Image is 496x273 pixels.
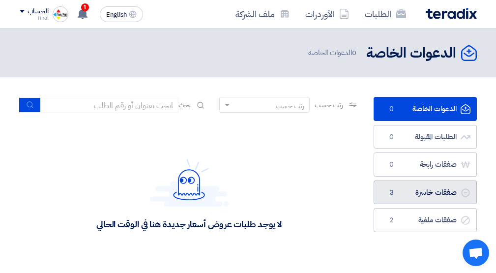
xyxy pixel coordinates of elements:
[308,47,358,59] span: الدعوات الخاصة
[386,160,398,170] span: 0
[150,159,229,207] img: Hello
[374,97,477,121] a: الدعوات الخاصة0
[53,6,68,22] img: eaceaedff_1707894432832.jpg
[352,47,356,58] span: 0
[178,100,191,110] span: بحث
[228,2,297,26] a: ملف الشركة
[463,240,489,266] div: Open chat
[100,6,143,22] button: English
[20,15,49,21] div: final
[374,152,477,177] a: صفقات رابحة0
[386,188,398,198] span: 3
[366,44,456,63] h2: الدعوات الخاصة
[276,101,304,111] div: رتب حسب
[374,181,477,205] a: صفقات خاسرة3
[374,125,477,149] a: الطلبات المقبولة0
[297,2,357,26] a: الأوردرات
[315,100,343,110] span: رتب حسب
[386,104,398,114] span: 0
[81,3,89,11] span: 1
[386,132,398,142] span: 0
[28,7,49,16] div: الحساب
[386,215,398,225] span: 2
[106,11,127,18] span: English
[357,2,414,26] a: الطلبات
[96,218,282,230] div: لا يوجد طلبات عروض أسعار جديدة هنا في الوقت الحالي
[41,98,178,113] input: ابحث بعنوان أو رقم الطلب
[426,8,477,19] img: Teradix logo
[374,208,477,232] a: صفقات ملغية2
